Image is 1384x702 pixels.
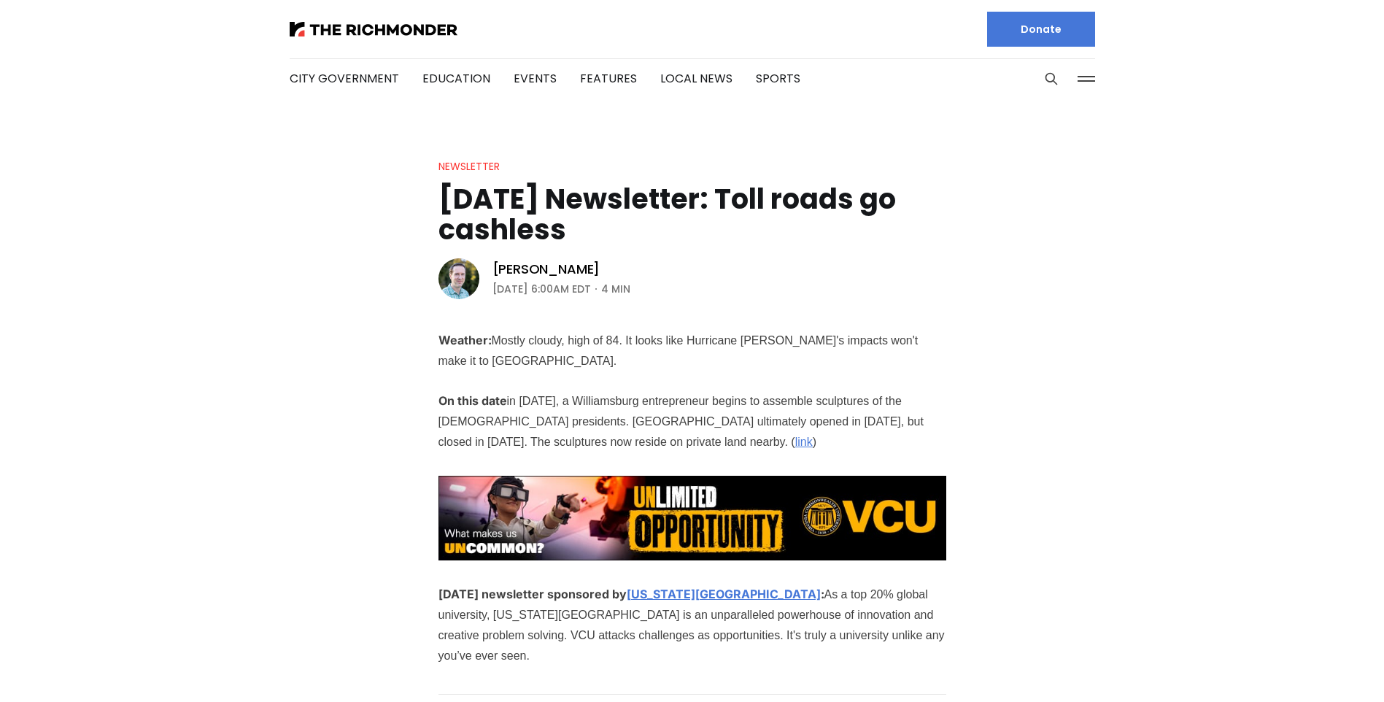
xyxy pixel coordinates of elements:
strong: On this date [438,393,506,407]
a: Donate [987,12,1095,47]
a: link [800,433,819,448]
strong: : [795,585,798,600]
a: Features [580,70,637,87]
p: in [DATE], a Williamsburg entrepreneur begins to assemble sculptures of the [DEMOGRAPHIC_DATA] pr... [438,390,946,451]
strong: Weather: [438,333,488,347]
span: 4 min [601,280,630,298]
p: As a top 20% global university, [US_STATE][GEOGRAPHIC_DATA] is an unparalleled powerhouse of inno... [438,582,946,664]
iframe: portal-trigger [1307,630,1384,702]
img: The Richmonder [290,22,457,36]
a: Education [422,70,490,87]
a: Events [514,70,557,87]
p: Mostly cloudy, high of 84. It looks like Hurricane [PERSON_NAME]'s impacts won't make it to [GEOG... [438,330,946,371]
a: [US_STATE][GEOGRAPHIC_DATA] [613,585,795,600]
strong: [DATE] newsletter sponsored by [438,585,613,600]
a: Newsletter [438,159,500,174]
button: Search this site [1040,68,1062,90]
time: [DATE] 6:00AM EDT [492,280,591,298]
img: Michael Phillips [438,258,479,299]
a: City Government [290,70,399,87]
a: [PERSON_NAME] [492,261,600,278]
a: Sports [756,70,800,87]
h1: [DATE] Newsletter: Toll roads go cashless [438,184,946,245]
a: Local News [660,70,732,87]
